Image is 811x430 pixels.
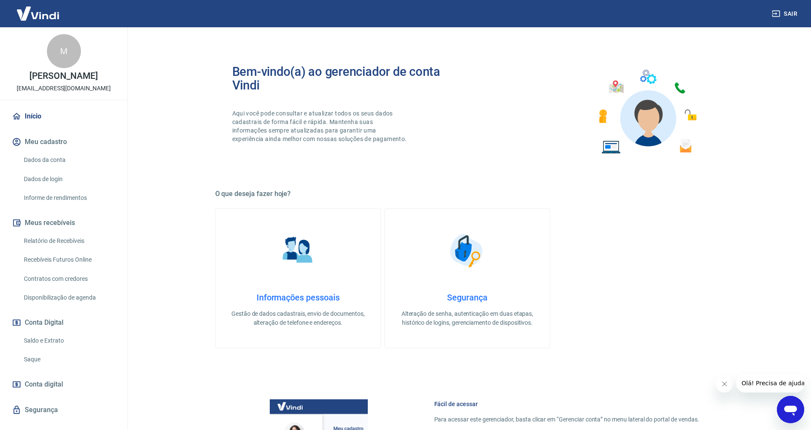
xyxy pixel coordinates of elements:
[232,65,468,92] h2: Bem-vindo(a) ao gerenciador de conta Vindi
[20,332,117,349] a: Saldo e Extrato
[29,72,98,81] p: [PERSON_NAME]
[232,109,409,143] p: Aqui você pode consultar e atualizar todos os seus dados cadastrais de forma fácil e rápida. Mant...
[20,270,117,288] a: Contratos com credores
[47,34,81,68] div: M
[20,232,117,250] a: Relatório de Recebíveis
[20,251,117,268] a: Recebíveis Futuros Online
[434,400,699,408] h6: Fácil de acessar
[716,375,733,392] iframe: Fechar mensagem
[215,208,381,348] a: Informações pessoaisInformações pessoaisGestão de dados cadastrais, envio de documentos, alteraçã...
[277,229,319,272] img: Informações pessoais
[25,378,63,390] span: Conta digital
[20,151,117,169] a: Dados da conta
[434,415,699,424] p: Para acessar este gerenciador, basta clicar em “Gerenciar conta” no menu lateral do portal de ven...
[10,107,117,126] a: Início
[736,374,804,392] iframe: Mensagem da empresa
[446,229,488,272] img: Segurança
[5,6,72,13] span: Olá! Precisa de ajuda?
[20,189,117,207] a: Informe de rendimentos
[229,309,367,327] p: Gestão de dados cadastrais, envio de documentos, alteração de telefone e endereços.
[215,190,720,198] h5: O que deseja fazer hoje?
[20,170,117,188] a: Dados de login
[10,313,117,332] button: Conta Digital
[398,292,536,303] h4: Segurança
[20,289,117,306] a: Disponibilização de agenda
[777,396,804,423] iframe: Botão para abrir a janela de mensagens
[20,351,117,368] a: Saque
[17,84,111,93] p: [EMAIL_ADDRESS][DOMAIN_NAME]
[229,292,367,303] h4: Informações pessoais
[10,401,117,419] a: Segurança
[10,375,117,394] a: Conta digital
[10,214,117,232] button: Meus recebíveis
[10,0,66,26] img: Vindi
[384,208,550,348] a: SegurançaSegurançaAlteração de senha, autenticação em duas etapas, histórico de logins, gerenciam...
[10,133,117,151] button: Meu cadastro
[591,65,703,159] img: Imagem de um avatar masculino com diversos icones exemplificando as funcionalidades do gerenciado...
[770,6,801,22] button: Sair
[398,309,536,327] p: Alteração de senha, autenticação em duas etapas, histórico de logins, gerenciamento de dispositivos.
